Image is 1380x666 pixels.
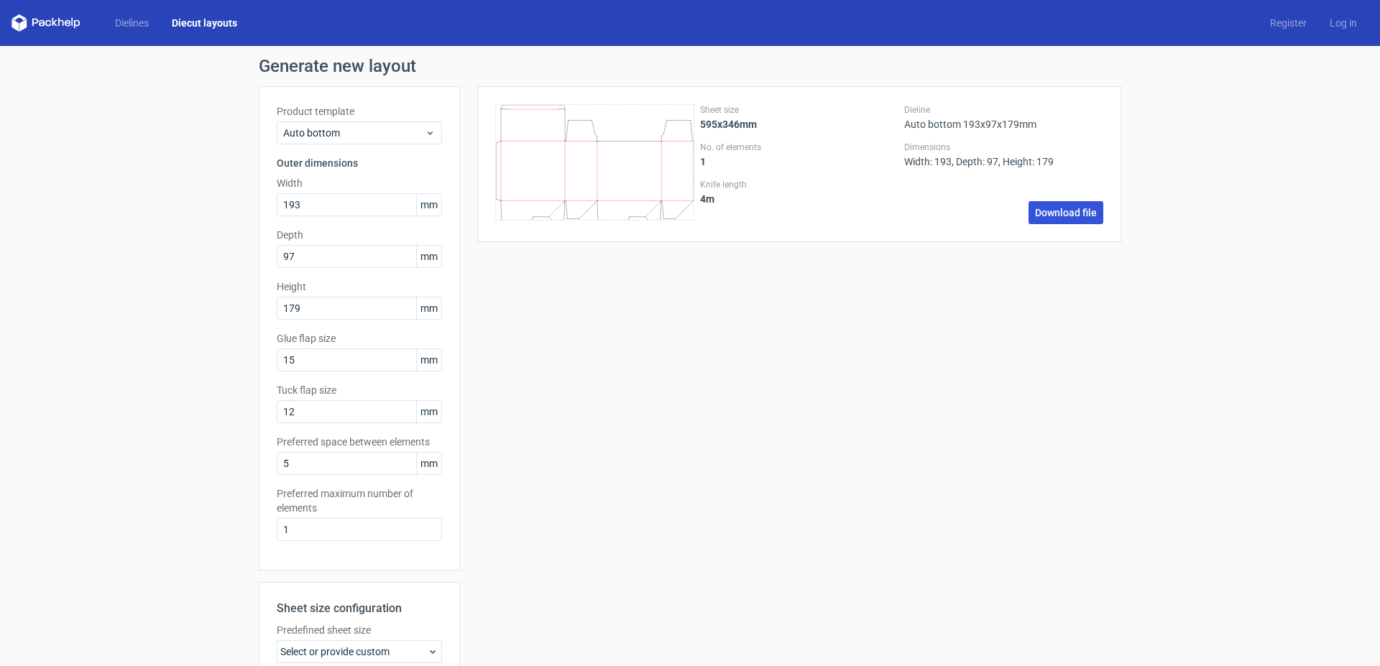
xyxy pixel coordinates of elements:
[277,228,442,242] label: Depth
[904,104,1103,116] label: Dieline
[416,194,441,216] span: mm
[277,176,442,190] label: Width
[1029,201,1103,224] a: Download file
[277,279,442,294] label: Height
[277,640,442,663] div: Select or provide custom
[283,126,425,140] span: Auto bottom
[259,57,1121,75] h1: Generate new layout
[277,156,442,170] h3: Outer dimensions
[103,16,160,30] a: Dielines
[904,104,1103,130] div: Auto bottom 193x97x179mm
[700,104,899,116] label: Sheet size
[277,600,442,617] h2: Sheet size configuration
[700,193,714,205] strong: 4 m
[904,142,1103,167] div: Width: 193, Depth: 97, Height: 179
[277,435,442,449] label: Preferred space between elements
[416,349,441,371] span: mm
[277,331,442,346] label: Glue flap size
[277,623,442,637] label: Predefined sheet size
[1259,16,1318,30] a: Register
[700,156,706,167] strong: 1
[416,453,441,474] span: mm
[700,179,899,190] label: Knife length
[416,401,441,422] span: mm
[160,16,249,30] a: Diecut layouts
[1318,16,1368,30] a: Log in
[277,383,442,397] label: Tuck flap size
[416,246,441,267] span: mm
[277,486,442,515] label: Preferred maximum number of elements
[700,119,757,130] strong: 595x346mm
[904,142,1103,153] label: Dimensions
[700,142,899,153] label: No. of elements
[416,297,441,319] span: mm
[277,104,442,119] label: Product template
